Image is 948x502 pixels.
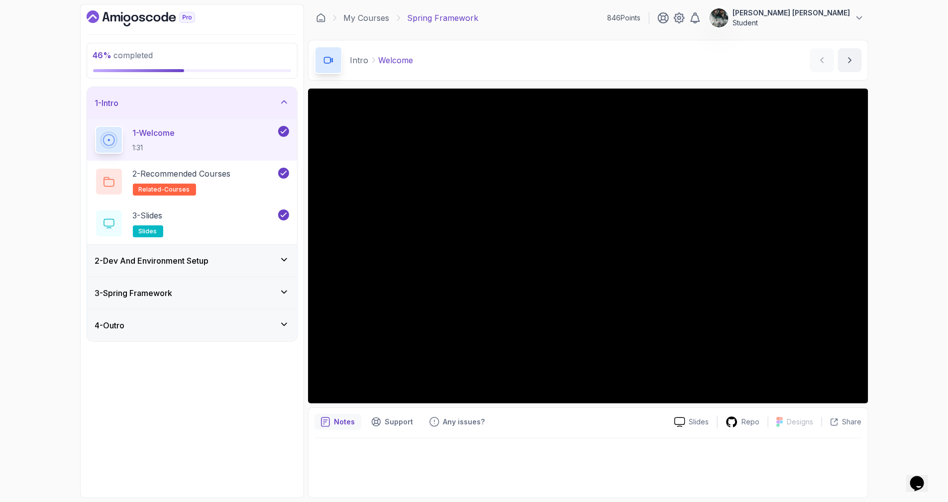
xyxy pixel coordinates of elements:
[787,417,814,427] p: Designs
[443,417,485,427] p: Any issues?
[350,54,369,66] p: Intro
[95,319,125,331] h3: 4 - Outro
[906,462,938,492] iframe: chat widget
[95,126,289,154] button: 1-Welcome1:31
[87,87,297,119] button: 1-Intro
[95,97,119,109] h3: 1 - Intro
[95,168,289,196] button: 2-Recommended Coursesrelated-courses
[133,127,175,139] p: 1 - Welcome
[843,417,862,427] p: Share
[139,186,190,194] span: related-courses
[408,12,479,24] p: Spring Framework
[718,416,768,428] a: Repo
[710,8,729,27] img: user profile image
[316,13,326,23] a: Dashboard
[93,50,112,60] span: 46 %
[423,414,491,430] button: Feedback button
[379,54,414,66] p: Welcome
[87,277,297,309] button: 3-Spring Framework
[87,10,218,26] a: Dashboard
[365,414,420,430] button: Support button
[93,50,153,60] span: completed
[344,12,390,24] a: My Courses
[608,13,641,23] p: 846 Points
[133,209,163,221] p: 3 - Slides
[334,417,355,427] p: Notes
[87,245,297,277] button: 2-Dev And Environment Setup
[733,18,850,28] p: Student
[139,227,157,235] span: slides
[709,8,864,28] button: user profile image[PERSON_NAME] [PERSON_NAME]Student
[133,168,231,180] p: 2 - Recommended Courses
[95,209,289,237] button: 3-Slidesslides
[315,414,361,430] button: notes button
[822,417,862,427] button: Share
[87,309,297,341] button: 4-Outro
[666,417,717,427] a: Slides
[810,48,834,72] button: previous content
[385,417,414,427] p: Support
[733,8,850,18] p: [PERSON_NAME] [PERSON_NAME]
[308,89,868,403] iframe: 1 - Hi
[133,143,175,153] p: 1:31
[95,287,173,299] h3: 3 - Spring Framework
[95,255,209,267] h3: 2 - Dev And Environment Setup
[838,48,862,72] button: next content
[742,417,760,427] p: Repo
[689,417,709,427] p: Slides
